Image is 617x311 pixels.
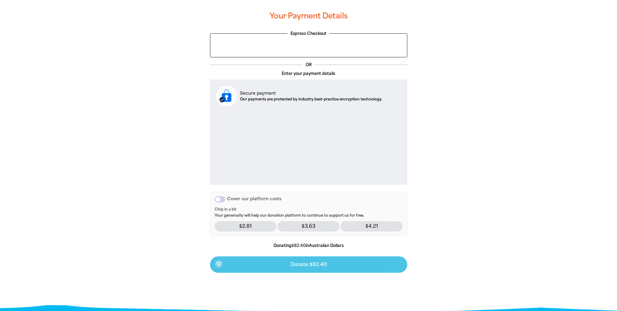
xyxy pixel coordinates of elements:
[210,243,407,249] p: Donating in Australian Dollars
[341,221,403,232] p: $4.21
[215,207,403,212] span: Chip in a bit
[210,71,407,77] p: Enter your payment details
[240,90,382,96] p: Secure payment
[215,111,402,180] iframe: Secure payment input frame
[277,221,340,232] p: $3.63
[303,62,315,68] p: OR
[215,221,277,232] p: $2.81
[287,31,330,37] legend: Express Checkout
[292,243,306,248] b: $82.40
[210,6,407,26] h3: Your Payment Details
[240,96,382,102] p: Our payments are protected by industry best-practice encryption technology.
[215,196,225,202] button: Cover our platform costs
[213,37,404,53] iframe: PayPal-paypal
[215,207,403,218] p: Your generosity will help our donation platform to continue to support us for free.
